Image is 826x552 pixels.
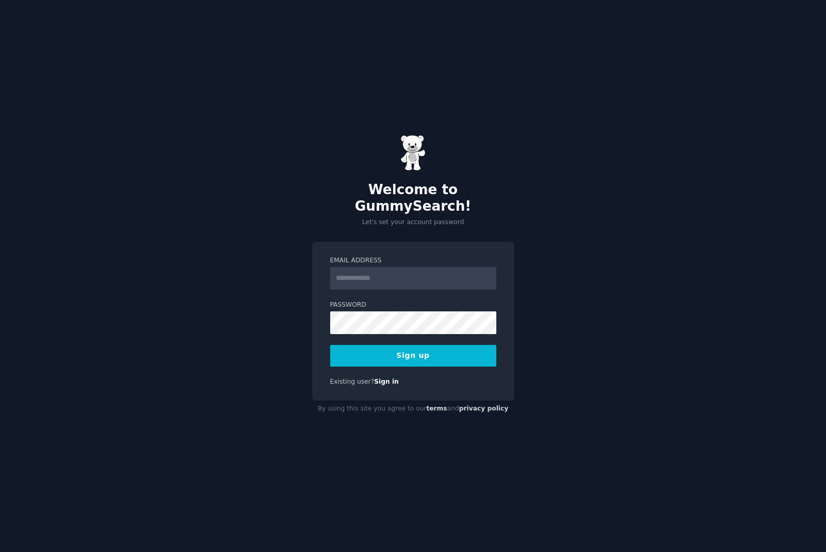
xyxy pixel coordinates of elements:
label: Password [330,301,496,310]
p: Let's set your account password [312,218,514,227]
a: privacy policy [459,405,509,412]
a: Sign in [374,378,399,385]
h2: Welcome to GummySearch! [312,182,514,214]
label: Email Address [330,256,496,265]
img: Gummy Bear [400,135,426,171]
span: Existing user? [330,378,375,385]
div: By using this site you agree to our and [312,401,514,417]
a: terms [426,405,447,412]
button: Sign up [330,345,496,367]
